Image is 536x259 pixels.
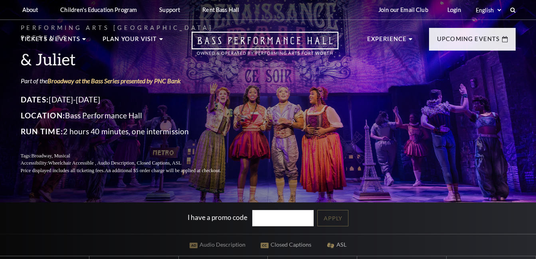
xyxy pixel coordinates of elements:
[21,127,63,136] span: Run Time:
[21,159,240,167] p: Accessibility:
[21,77,240,85] p: Part of the
[21,34,81,49] p: Tickets & Events
[21,125,240,138] p: 2 hours 40 minutes, one intermission
[21,152,240,160] p: Tags:
[47,77,181,84] a: Broadway at the Bass Series presented by PNC Bank
[105,168,221,173] span: An additional $5 order charge will be applied at checkout.
[188,213,247,222] label: I have a promo code
[21,95,49,104] span: Dates:
[48,160,181,166] span: Wheelchair Accessible , Audio Description, Closed Captions, ASL
[21,111,65,120] span: Location:
[437,34,500,49] p: Upcoming Events
[21,167,240,175] p: Price displayed includes all ticketing fees.
[60,6,137,13] p: Children's Education Program
[367,34,407,49] p: Experience
[474,6,502,14] select: Select:
[21,93,240,106] p: [DATE]-[DATE]
[22,6,38,13] p: About
[103,34,157,49] p: Plan Your Visit
[21,109,240,122] p: Bass Performance Hall
[159,6,180,13] p: Support
[202,6,239,13] p: Rent Bass Hall
[31,153,70,159] span: Broadway, Musical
